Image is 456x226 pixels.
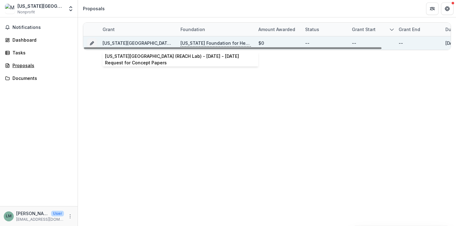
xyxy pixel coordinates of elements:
img: Missouri State University (REACH Lab) [5,4,15,14]
div: $0 [258,40,264,46]
button: Partners [426,2,439,15]
span: Nonprofit [17,9,35,15]
p: User [51,211,64,216]
div: Lancaster, Molly [6,214,12,218]
div: Status [301,23,348,36]
div: Dashboard [12,37,70,43]
div: Foundation [177,26,209,33]
div: Grant start [348,23,395,36]
div: Grant [99,23,177,36]
div: -- [399,40,403,46]
nav: breadcrumb [80,4,107,13]
a: [US_STATE][GEOGRAPHIC_DATA] (REACH Lab) - [DATE] - [DATE] Request for Concept Papers [103,40,300,46]
div: Foundation [177,23,255,36]
div: -- [305,40,310,46]
div: Grant end [395,23,442,36]
div: -- [352,40,356,46]
p: [US_STATE] Foundation for Health [180,40,251,47]
p: [PERSON_NAME] [16,210,49,217]
button: Notifications [2,22,75,32]
div: Tasks [12,49,70,56]
div: Grant end [395,26,424,33]
div: Amount awarded [255,23,301,36]
div: [US_STATE][GEOGRAPHIC_DATA] (REACH Lab) [17,3,64,9]
a: Documents [2,73,75,83]
a: Proposals [2,60,75,71]
div: Proposals [12,62,70,69]
button: Grant 028865c8-a785-4eab-8645-4dfa01acd1ca [87,38,97,48]
a: Dashboard [2,35,75,45]
button: Get Help [441,2,454,15]
div: Proposals [83,5,105,12]
div: Documents [12,75,70,81]
div: Grant start [348,26,379,33]
p: [EMAIL_ADDRESS][DOMAIN_NAME] [16,217,64,222]
a: Tasks [2,48,75,58]
span: Notifications [12,25,73,30]
svg: sorted descending [389,27,394,32]
div: Amount awarded [255,26,299,33]
button: Open entity switcher [66,2,75,15]
button: More [66,213,74,220]
div: Grant [99,26,118,33]
div: Status [301,26,323,33]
